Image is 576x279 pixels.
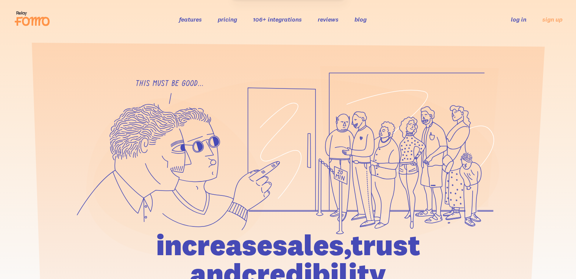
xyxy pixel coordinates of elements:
a: blog [354,15,367,23]
a: pricing [218,15,237,23]
a: 106+ integrations [253,15,302,23]
a: sign up [542,15,562,23]
a: features [179,15,202,23]
a: log in [511,15,526,23]
a: reviews [318,15,339,23]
